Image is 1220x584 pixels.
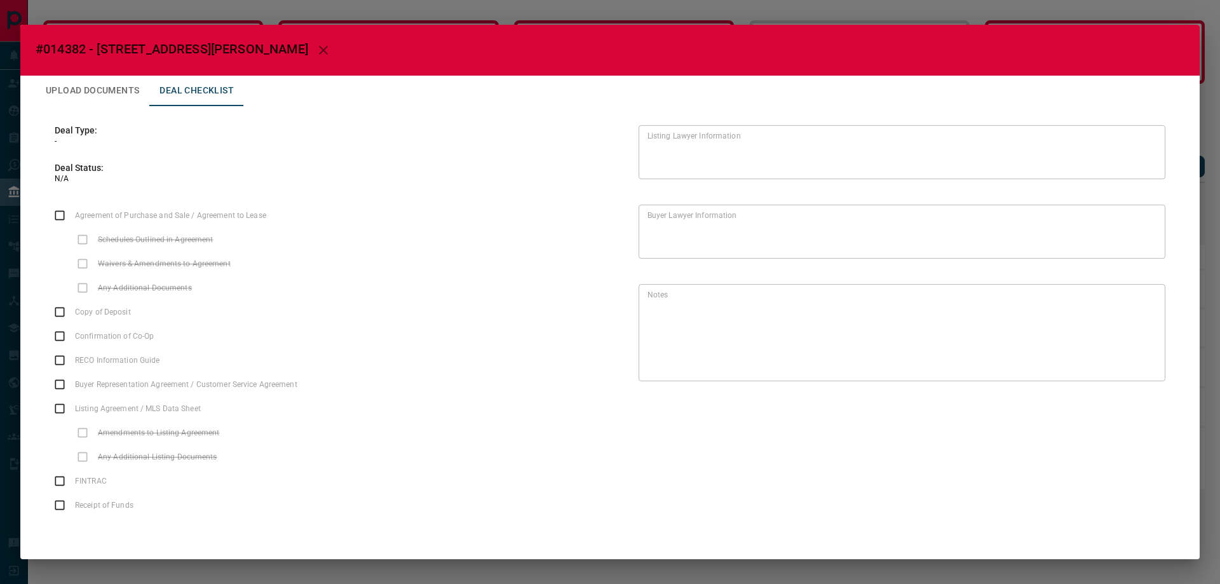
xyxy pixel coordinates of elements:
span: Any Additional Listing Documents [95,451,220,463]
span: Deal Status: [55,163,600,173]
span: Confirmation of Co-Op [72,330,157,342]
span: RECO Information Guide [72,355,163,366]
textarea: text field [647,210,1151,254]
span: Listing Agreement / MLS Data Sheet [72,403,204,414]
textarea: text field [647,131,1151,174]
span: Any Additional Documents [95,282,195,294]
p: N/A [55,173,600,184]
span: FINTRAC [72,475,110,487]
textarea: text field [647,290,1151,376]
button: Upload Documents [36,76,149,106]
span: Waivers & Amendments to Agreement [95,258,234,269]
span: Buyer Representation Agreement / Customer Service Agreement [72,379,301,390]
span: Amendments to Listing Agreement [95,427,223,438]
span: Deal Type: [55,125,97,135]
button: Deal Checklist [149,76,244,106]
span: Schedules Outlined in Agreement [95,234,217,245]
span: Receipt of Funds [72,499,137,511]
span: Copy of Deposit [72,306,134,318]
span: Agreement of Purchase and Sale / Agreement to Lease [72,210,269,221]
p: - [55,135,97,147]
span: #014382 - [STREET_ADDRESS][PERSON_NAME] [36,41,308,57]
